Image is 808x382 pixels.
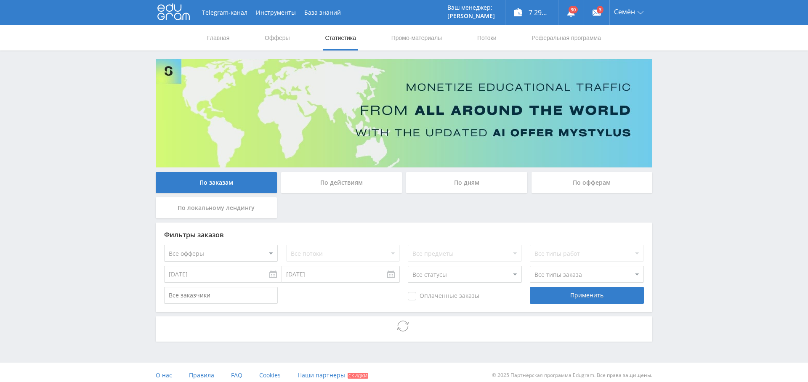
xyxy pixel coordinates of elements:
span: Правила [189,371,214,379]
a: Реферальная программа [531,25,602,50]
div: По действиям [281,172,402,193]
div: По офферам [532,172,653,193]
span: Наши партнеры [298,371,345,379]
a: Главная [206,25,230,50]
span: Оплаченные заказы [408,292,479,300]
span: Cookies [259,371,281,379]
p: Ваш менеджер: [447,4,495,11]
div: Фильтры заказов [164,231,644,239]
p: [PERSON_NAME] [447,13,495,19]
span: Семён [614,8,635,15]
span: Скидки [348,373,368,379]
a: Статистика [324,25,357,50]
a: Офферы [264,25,291,50]
span: О нас [156,371,172,379]
input: Все заказчики [164,287,278,304]
a: Потоки [476,25,497,50]
div: По локальному лендингу [156,197,277,218]
a: Промо-материалы [391,25,443,50]
div: По дням [406,172,527,193]
span: FAQ [231,371,242,379]
img: Banner [156,59,652,167]
div: По заказам [156,172,277,193]
div: Применить [530,287,643,304]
